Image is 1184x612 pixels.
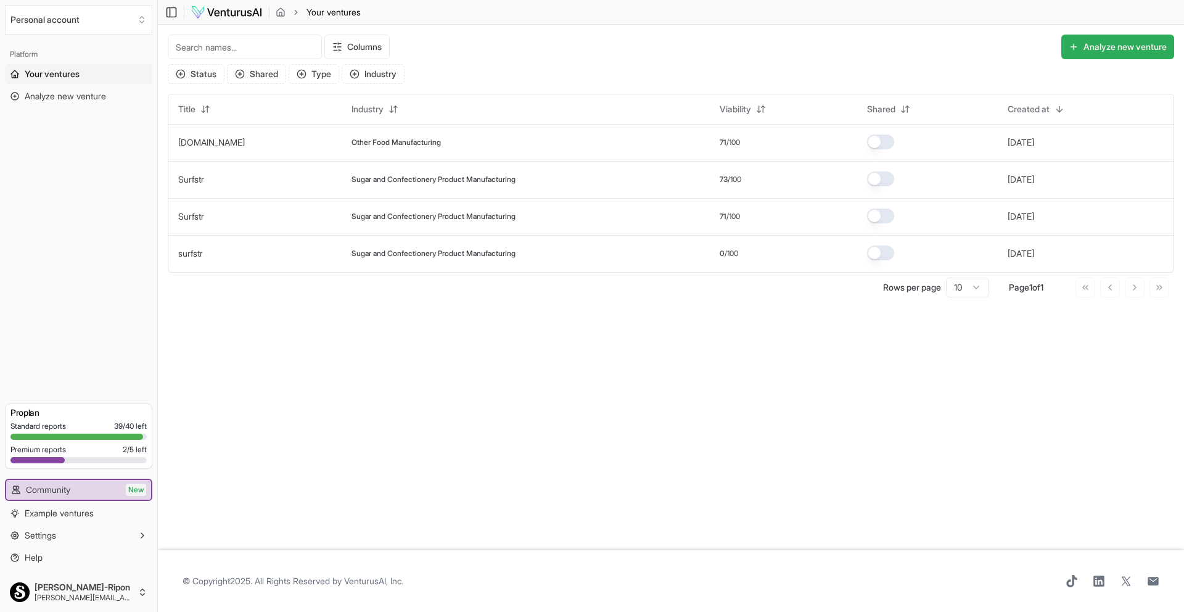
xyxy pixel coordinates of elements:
[712,99,773,119] button: Viability
[191,5,263,20] img: logo
[5,526,152,545] button: Settings
[883,281,941,294] p: Rows per page
[351,249,516,258] span: Sugar and Confectionery Product Manufacturing
[725,249,738,258] span: /100
[25,68,80,80] span: Your ventures
[351,175,516,184] span: Sugar and Confectionery Product Manufacturing
[126,484,146,496] span: New
[342,64,405,84] button: Industry
[1000,99,1072,119] button: Created at
[178,211,204,221] a: Surfstr
[178,248,203,258] a: surfstr
[324,35,390,59] button: Columns
[351,212,516,221] span: Sugar and Confectionery Product Manufacturing
[860,99,918,119] button: Shared
[35,582,133,593] span: [PERSON_NAME]-Ripon
[178,137,245,147] a: [DOMAIN_NAME]
[26,484,70,496] span: Community
[306,6,361,19] span: Your ventures
[1032,282,1040,292] span: of
[344,576,401,586] a: VenturusAI, Inc
[178,174,204,184] a: Surfstr
[1009,282,1029,292] span: Page
[5,5,152,35] button: Select an organization
[10,582,30,602] img: ALV-UjXlaeEb195Q19-6ORyc8vhzn_F9cIe8fp4h26uUWdzzNj0eY9Q1zqYNpTsi6OXvi0_M1P6jJQplE_Q7a2VRlbagIH9eT...
[720,103,751,115] span: Viability
[227,64,286,84] button: Shared
[178,247,203,260] button: surfstr
[289,64,339,84] button: Type
[1008,103,1050,115] span: Created at
[114,421,147,431] span: 39 / 40 left
[25,507,94,519] span: Example ventures
[5,86,152,106] a: Analyze new venture
[25,529,56,542] span: Settings
[726,138,740,147] span: /100
[168,64,224,84] button: Status
[1040,282,1043,292] span: 1
[35,593,133,603] span: [PERSON_NAME][EMAIL_ADDRESS][DOMAIN_NAME]
[1008,136,1034,149] button: [DATE]
[720,138,726,147] span: 71
[351,138,441,147] span: Other Food Manufacturing
[720,249,725,258] span: 0
[5,64,152,84] a: Your ventures
[10,407,147,419] h3: Pro plan
[123,445,147,455] span: 2 / 5 left
[183,575,403,587] span: © Copyright 2025 . All Rights Reserved by .
[5,577,152,607] button: [PERSON_NAME]-Ripon[PERSON_NAME][EMAIL_ADDRESS][DOMAIN_NAME]
[168,35,322,59] input: Search names...
[6,480,151,500] a: CommunityNew
[10,445,66,455] span: Premium reports
[1008,173,1034,186] button: [DATE]
[1029,282,1032,292] span: 1
[178,210,204,223] button: Surfstr
[351,103,384,115] span: Industry
[1008,210,1034,223] button: [DATE]
[720,175,728,184] span: 73
[5,503,152,523] a: Example ventures
[344,99,406,119] button: Industry
[1061,35,1174,59] button: Analyze new venture
[1008,247,1034,260] button: [DATE]
[5,548,152,568] a: Help
[867,103,895,115] span: Shared
[10,421,66,431] span: Standard reports
[276,6,361,19] nav: breadcrumb
[5,44,152,64] div: Platform
[171,99,218,119] button: Title
[720,212,726,221] span: 71
[25,552,43,564] span: Help
[178,136,245,149] button: [DOMAIN_NAME]
[178,103,195,115] span: Title
[728,175,741,184] span: /100
[178,173,204,186] button: Surfstr
[25,90,106,102] span: Analyze new venture
[726,212,740,221] span: /100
